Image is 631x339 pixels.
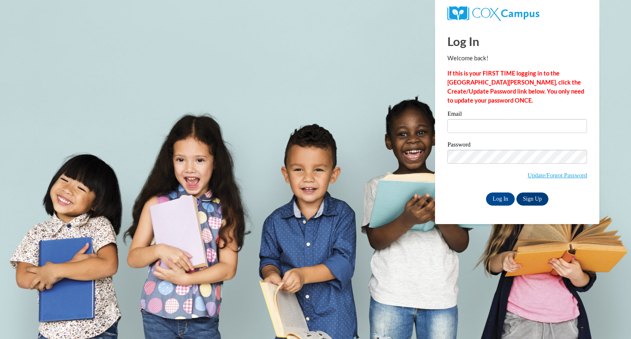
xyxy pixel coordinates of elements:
a: COX Campus [447,6,587,21]
a: Sign Up [516,192,548,206]
img: COX Campus [447,6,539,21]
input: Log In [486,192,515,206]
h1: Log In [447,33,587,50]
label: Password [447,142,587,150]
label: Email [447,111,587,119]
p: Welcome back! [447,54,587,63]
strong: If this is your FIRST TIME logging in to the [GEOGRAPHIC_DATA][PERSON_NAME], click the Create/Upd... [447,70,584,104]
a: Update/Forgot Password [527,172,587,179]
